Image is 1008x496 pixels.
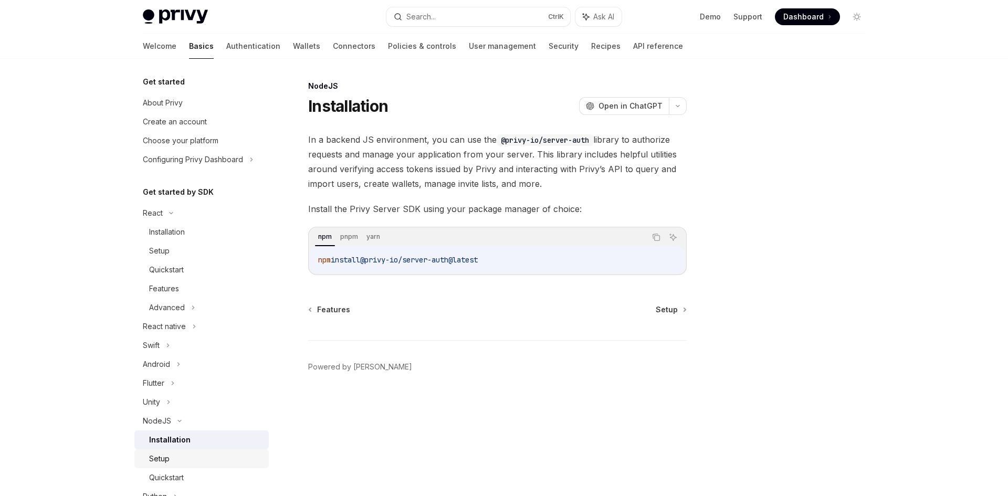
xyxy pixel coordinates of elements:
div: React native [143,320,186,333]
div: NodeJS [143,415,171,427]
div: About Privy [143,97,183,109]
img: light logo [143,9,208,24]
div: React [143,207,163,219]
button: Search...CtrlK [386,7,570,26]
a: Powered by [PERSON_NAME] [308,362,412,372]
span: Setup [656,304,678,315]
a: Create an account [134,112,269,131]
span: Features [317,304,350,315]
button: Copy the contents from the code block [649,230,663,244]
span: npm [318,255,331,265]
h1: Installation [308,97,388,115]
div: Quickstart [149,263,184,276]
a: Setup [656,304,686,315]
span: In a backend JS environment, you can use the library to authorize requests and manage your applic... [308,132,687,191]
a: Wallets [293,34,320,59]
a: Installation [134,430,269,449]
a: Connectors [333,34,375,59]
a: Welcome [143,34,176,59]
a: Setup [134,241,269,260]
a: Recipes [591,34,621,59]
a: Demo [700,12,721,22]
div: Features [149,282,179,295]
a: Installation [134,223,269,241]
a: Quickstart [134,260,269,279]
span: Ask AI [593,12,614,22]
a: User management [469,34,536,59]
button: Open in ChatGPT [579,97,669,115]
span: Open in ChatGPT [598,101,663,111]
button: Toggle dark mode [848,8,865,25]
a: Security [549,34,579,59]
div: Setup [149,452,170,465]
div: Setup [149,245,170,257]
span: Dashboard [783,12,824,22]
span: Install the Privy Server SDK using your package manager of choice: [308,202,687,216]
div: Quickstart [149,471,184,484]
div: Create an account [143,115,207,128]
div: Installation [149,226,185,238]
a: Features [309,304,350,315]
div: yarn [363,230,383,243]
span: Ctrl K [548,13,564,21]
div: Configuring Privy Dashboard [143,153,243,166]
span: install [331,255,360,265]
button: Ask AI [575,7,622,26]
a: API reference [633,34,683,59]
div: pnpm [337,230,361,243]
a: Basics [189,34,214,59]
a: Setup [134,449,269,468]
button: Ask AI [666,230,680,244]
a: About Privy [134,93,269,112]
div: Unity [143,396,160,408]
a: Quickstart [134,468,269,487]
a: Support [733,12,762,22]
div: Choose your platform [143,134,218,147]
div: Swift [143,339,160,352]
a: Dashboard [775,8,840,25]
div: Android [143,358,170,371]
div: Installation [149,434,191,446]
h5: Get started by SDK [143,186,214,198]
span: @privy-io/server-auth@latest [360,255,478,265]
div: npm [315,230,335,243]
a: Choose your platform [134,131,269,150]
div: Search... [406,10,436,23]
a: Authentication [226,34,280,59]
div: NodeJS [308,81,687,91]
h5: Get started [143,76,185,88]
div: Flutter [143,377,164,389]
div: Advanced [149,301,185,314]
a: Policies & controls [388,34,456,59]
a: Features [134,279,269,298]
code: @privy-io/server-auth [497,134,593,146]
